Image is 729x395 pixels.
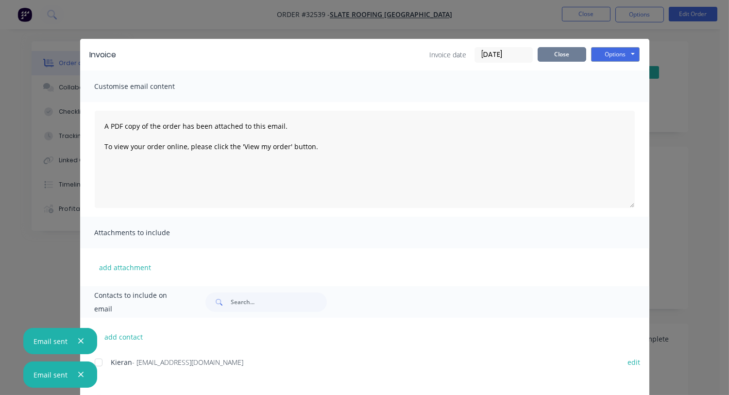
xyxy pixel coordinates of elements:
[111,358,133,367] span: Kieran
[133,358,244,367] span: - [EMAIL_ADDRESS][DOMAIN_NAME]
[591,47,640,62] button: Options
[95,80,202,93] span: Customise email content
[95,260,156,275] button: add attachment
[231,292,327,312] input: Search...
[95,111,635,208] textarea: A PDF copy of the order has been attached to this email. To view your order online, please click ...
[34,370,68,380] div: Email sent
[95,329,153,344] button: add contact
[95,289,182,316] span: Contacts to include on email
[430,50,467,60] span: Invoice date
[622,356,646,369] button: edit
[34,336,68,346] div: Email sent
[538,47,586,62] button: Close
[95,226,202,240] span: Attachments to include
[90,49,117,61] div: Invoice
